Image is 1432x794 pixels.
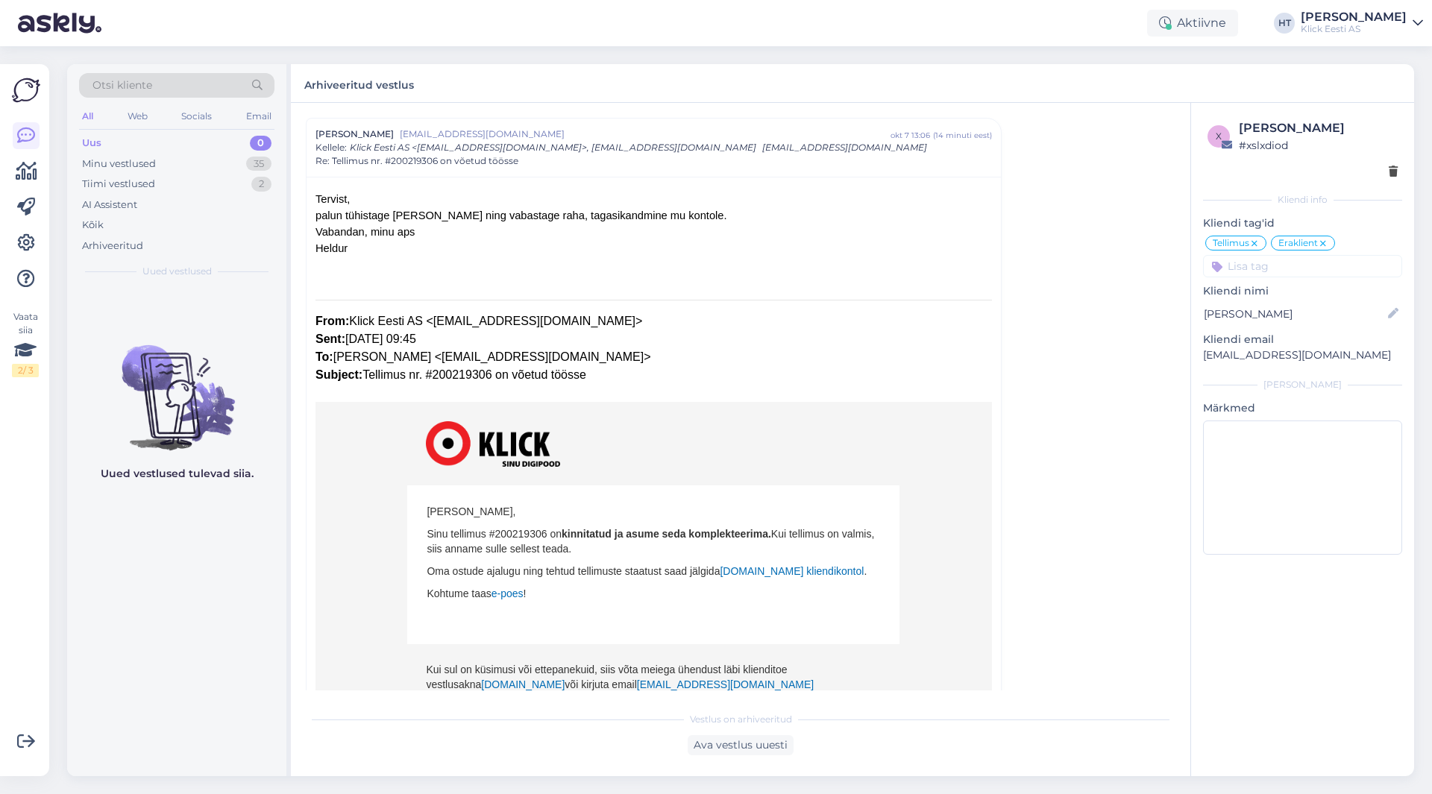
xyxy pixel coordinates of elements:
[427,587,491,599] span: Kohtume taas
[1147,10,1238,37] div: Aktiivne
[315,224,992,240] div: Vabandan, minu aps
[1301,11,1423,35] a: [PERSON_NAME]Klick Eesti AS
[12,310,39,377] div: Vaata siia
[690,713,792,726] span: Vestlus on arhiveeritud
[142,265,212,278] span: Uued vestlused
[92,78,152,93] span: Otsi kliente
[1204,306,1385,322] input: Lisa nimi
[315,240,992,256] div: Heldur
[400,127,891,141] span: [EMAIL_ADDRESS][DOMAIN_NAME]
[315,312,992,384] div: Klick Eesti AS <[EMAIL_ADDRESS][DOMAIN_NAME]> [DATE] 09:45 [PERSON_NAME] <[EMAIL_ADDRESS][DOMAIN_...
[246,157,271,171] div: 35
[1301,23,1407,35] div: Klick Eesti AS
[101,466,254,482] p: Uued vestlused tulevad siia.
[315,315,349,327] b: From:
[79,107,96,126] div: All
[315,127,394,141] span: [PERSON_NAME]
[864,565,867,577] span: .
[1203,332,1402,347] p: Kliendi email
[350,142,756,153] span: Klick Eesti AS <[EMAIL_ADDRESS][DOMAIN_NAME]>, [EMAIL_ADDRESS][DOMAIN_NAME]
[1301,11,1407,23] div: [PERSON_NAME]
[315,207,992,224] div: palun tühistage [PERSON_NAME] ning vabastage raha, tagasikandmine mu kontole.
[304,73,414,93] label: Arhiveeritud vestlus
[315,368,362,381] b: Subject:
[1274,13,1295,34] div: HT
[82,157,156,171] div: Minu vestlused
[12,364,39,377] div: 2 / 3
[67,318,286,453] img: No chats
[1239,137,1398,154] div: # xslxdiod
[427,528,562,540] span: Sinu tellimus #200219306 on
[82,239,143,253] div: Arhiveeritud
[565,678,636,690] span: või kirjuta email
[1278,239,1318,248] span: Eraklient
[12,76,40,104] img: Askly Logo
[562,528,771,540] span: kinnitatud ja asume seda komplekteerima.
[637,678,814,690] a: [EMAIL_ADDRESS][DOMAIN_NAME]
[82,136,101,151] div: Uus
[82,218,104,233] div: Kõik
[1203,347,1402,363] p: [EMAIL_ADDRESS][DOMAIN_NAME]
[426,421,560,467] img: Klick Eesti AS
[315,142,347,153] span: Kellele :
[427,505,515,517] span: [PERSON_NAME],
[82,177,155,192] div: Tiimi vestlused
[82,198,137,212] div: AI Assistent
[426,664,787,690] span: Kui sul on küsimusi või ettepanekuid, siis võta meiega ühendust läbi klienditoe vestlusakna
[427,565,720,577] span: Oma ostude ajalugu ning tehtud tellimuste staatust saad jälgida
[243,107,274,126] div: Email
[1203,400,1402,416] p: Märkmed
[1213,239,1249,248] span: Tellimus
[492,587,524,599] a: e-poes
[251,177,271,192] div: 2
[524,587,527,599] span: !
[178,107,215,126] div: Socials
[688,735,794,755] div: Ava vestlus uuesti
[891,130,930,141] div: okt 7 13:06
[315,350,333,363] b: To:
[762,142,927,153] span: [EMAIL_ADDRESS][DOMAIN_NAME]
[1216,130,1222,142] span: x
[1203,255,1402,277] input: Lisa tag
[315,154,518,168] span: Re: Tellimus nr. #200219306 on võetud töösse
[720,565,864,577] a: [DOMAIN_NAME] kliendikontol
[315,333,345,345] b: Sent:
[125,107,151,126] div: Web
[315,191,992,207] div: Tervist,
[1203,283,1402,299] p: Kliendi nimi
[1203,215,1402,231] p: Kliendi tag'id
[1203,193,1402,207] div: Kliendi info
[250,136,271,151] div: 0
[1239,119,1398,137] div: [PERSON_NAME]
[933,130,992,141] div: ( 14 minuti eest )
[1203,378,1402,391] div: [PERSON_NAME]
[481,678,565,690] a: [DOMAIN_NAME]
